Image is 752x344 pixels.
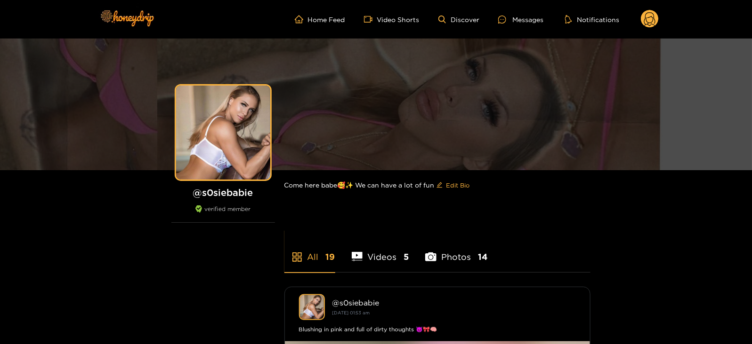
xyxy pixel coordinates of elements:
[437,182,443,189] span: edit
[478,251,487,263] span: 14
[171,187,275,198] h1: @ s0siebabie
[562,15,622,24] button: Notifications
[332,310,370,315] small: [DATE] 01:53 am
[291,251,303,263] span: appstore
[295,15,308,23] span: home
[332,298,576,307] div: @ s0siebabie
[295,15,345,23] a: Home Feed
[364,15,377,23] span: video-camera
[326,251,335,263] span: 19
[284,170,590,200] div: Come here babe🥰✨ We can have a lot of fun
[446,180,470,190] span: Edit Bio
[284,230,335,272] li: All
[352,230,409,272] li: Videos
[299,325,576,334] div: Blushing in pink and full of dirty thoughts 😈🎀🧠
[425,230,487,272] li: Photos
[364,15,420,23] a: Video Shorts
[498,14,543,25] div: Messages
[404,251,409,263] span: 5
[438,16,479,23] a: Discover
[435,178,472,193] button: editEdit Bio
[171,205,275,223] div: verified member
[299,294,325,320] img: s0siebabie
